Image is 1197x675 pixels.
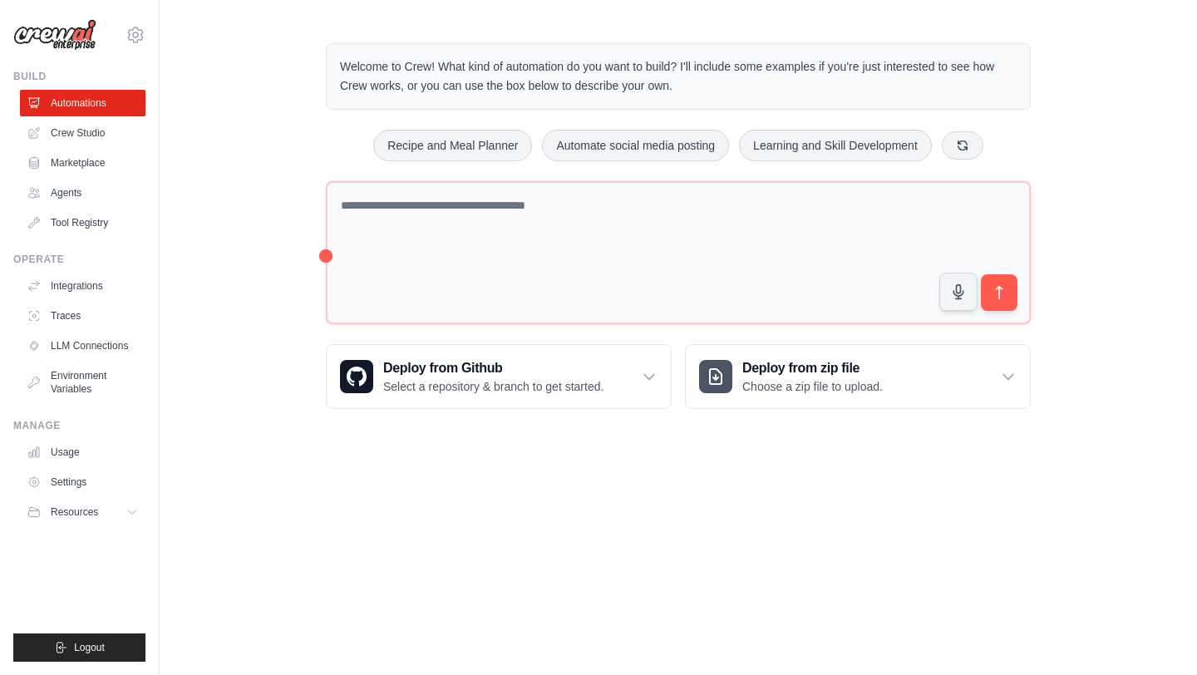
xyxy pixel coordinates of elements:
[20,333,145,359] a: LLM Connections
[13,19,96,51] img: Logo
[340,57,1017,96] p: Welcome to Crew! What kind of automation do you want to build? I'll include some examples if you'...
[20,469,145,495] a: Settings
[13,633,145,662] button: Logout
[20,362,145,402] a: Environment Variables
[20,120,145,146] a: Crew Studio
[739,130,932,161] button: Learning and Skill Development
[20,90,145,116] a: Automations
[13,419,145,432] div: Manage
[20,209,145,236] a: Tool Registry
[20,150,145,176] a: Marketplace
[20,180,145,206] a: Agents
[13,70,145,83] div: Build
[20,439,145,466] a: Usage
[51,505,98,519] span: Resources
[74,641,105,654] span: Logout
[383,378,603,395] p: Select a repository & branch to get started.
[542,130,729,161] button: Automate social media posting
[20,499,145,525] button: Resources
[742,378,883,395] p: Choose a zip file to upload.
[373,130,532,161] button: Recipe and Meal Planner
[20,303,145,329] a: Traces
[20,273,145,299] a: Integrations
[742,358,883,378] h3: Deploy from zip file
[13,253,145,266] div: Operate
[383,358,603,378] h3: Deploy from Github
